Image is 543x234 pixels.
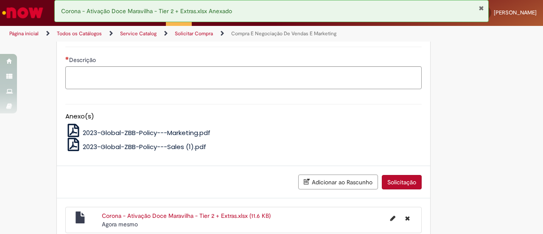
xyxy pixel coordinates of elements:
[9,30,39,37] a: Página inicial
[298,175,378,189] button: Adicionar ao Rascunho
[400,211,415,225] button: Excluir Corona - Ativação Doce Maravilha - Tier 2 + Extras.xlsx
[65,113,422,120] h5: Anexo(s)
[120,30,157,37] a: Service Catalog
[83,142,206,151] span: 2023-Global-ZBB-Policy---Sales (1).pdf
[6,26,355,42] ul: Trilhas de página
[69,56,98,64] span: Descrição
[494,9,537,16] span: [PERSON_NAME]
[479,5,484,11] button: Fechar Notificação
[65,66,422,89] textarea: Descrição
[102,220,138,228] time: 30/09/2025 10:33:05
[175,30,213,37] a: Solicitar Compra
[65,142,207,151] a: 2023-Global-ZBB-Policy---Sales (1).pdf
[382,175,422,189] button: Solicitação
[385,211,400,225] button: Editar nome de arquivo Corona - Ativação Doce Maravilha - Tier 2 + Extras.xlsx
[1,4,45,21] img: ServiceNow
[57,30,102,37] a: Todos os Catálogos
[65,56,69,60] span: Necessários
[102,220,138,228] span: Agora mesmo
[61,7,232,15] span: Corona - Ativação Doce Maravilha - Tier 2 + Extras.xlsx Anexado
[83,128,210,137] span: 2023-Global-ZBB-Policy---Marketing.pdf
[231,30,336,37] a: Compra E Negociação De Vendas E Marketing
[65,128,211,137] a: 2023-Global-ZBB-Policy---Marketing.pdf
[102,212,271,220] a: Corona - Ativação Doce Maravilha - Tier 2 + Extras.xlsx (11.6 KB)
